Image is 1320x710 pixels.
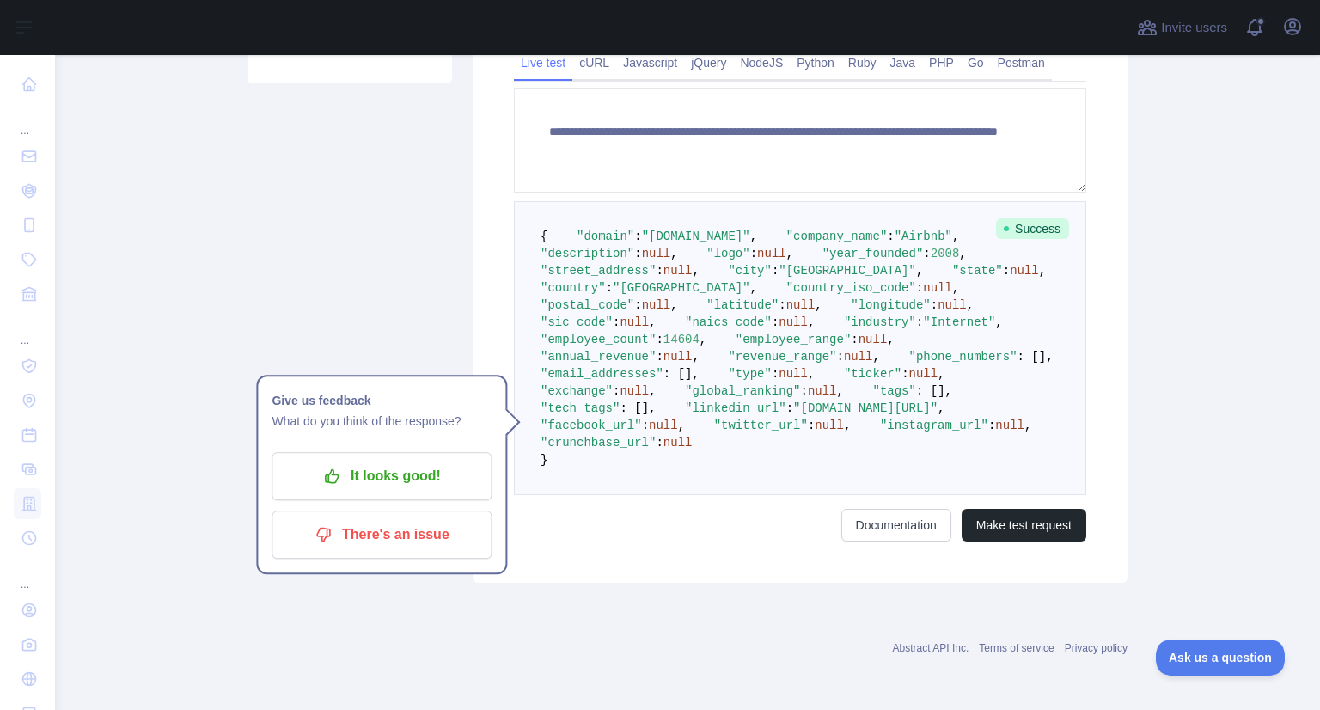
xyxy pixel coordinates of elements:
span: , [670,247,677,260]
a: Privacy policy [1065,642,1127,654]
span: "ticker" [844,367,901,381]
span: : [808,419,815,432]
span: "instagram_url" [880,419,988,432]
span: "domain" [577,230,634,243]
span: "facebook_url" [541,419,642,432]
span: : [634,247,641,260]
span: : [656,264,663,278]
span: : [779,298,785,312]
a: jQuery [684,49,733,77]
span: "sic_code" [541,315,613,329]
span: : [642,419,649,432]
span: "[GEOGRAPHIC_DATA]" [779,264,916,278]
span: "crunchbase_url" [541,436,656,450]
span: : [786,401,793,415]
span: : [], [620,401,656,415]
span: : [923,247,930,260]
span: : [887,230,894,243]
button: Make test request [962,509,1086,542]
span: "global_ranking" [685,384,800,398]
span: "city" [728,264,771,278]
span: null [620,384,649,398]
span: , [916,264,923,278]
span: "employee_count" [541,333,656,346]
span: null [779,315,808,329]
span: : [656,436,663,450]
span: : [613,384,620,398]
span: null [642,247,671,260]
span: , [938,401,944,415]
span: , [786,247,793,260]
span: "linkedin_url" [685,401,786,415]
span: : [988,419,995,432]
span: "twitter_url" [714,419,808,432]
span: null [923,281,952,295]
span: : [656,333,663,346]
span: } [541,453,547,467]
a: Ruby [841,49,883,77]
span: , [692,350,699,364]
span: : [1003,264,1010,278]
span: "[DOMAIN_NAME]" [642,230,750,243]
span: "revenue_range" [728,350,836,364]
span: , [1024,419,1031,432]
span: null [663,264,693,278]
span: "[DOMAIN_NAME][URL]" [793,401,938,415]
span: "Internet" [923,315,995,329]
p: There's an issue [284,520,479,549]
span: "longitude" [851,298,930,312]
span: , [887,333,894,346]
span: null [808,384,837,398]
span: , [873,350,880,364]
span: , [952,230,959,243]
span: : [], [663,367,700,381]
span: , [750,281,757,295]
button: It looks good! [272,452,492,500]
span: : [750,247,757,260]
span: 2008 [931,247,960,260]
span: , [670,298,677,312]
span: null [786,298,816,312]
span: null [909,367,938,381]
span: "exchange" [541,384,613,398]
a: cURL [572,49,616,77]
span: "logo" [706,247,749,260]
span: , [649,315,656,329]
span: : [606,281,613,295]
span: , [700,333,706,346]
span: : [851,333,858,346]
span: "Airbnb" [895,230,952,243]
span: "industry" [844,315,916,329]
span: "postal_code" [541,298,634,312]
span: , [808,315,815,329]
span: , [815,298,822,312]
span: null [1010,264,1039,278]
span: null [859,333,888,346]
span: , [995,315,1002,329]
p: It looks good! [284,462,479,491]
span: "tech_tags" [541,401,620,415]
span: : [916,315,923,329]
span: : [800,384,807,398]
button: Invite users [1134,14,1231,41]
span: "street_address" [541,264,656,278]
span: Invite users [1161,18,1227,38]
span: "type" [728,367,771,381]
span: : [], [916,384,952,398]
span: : [901,367,908,381]
span: , [1039,264,1046,278]
span: { [541,230,547,243]
span: : [772,264,779,278]
span: null [757,247,786,260]
span: , [938,367,944,381]
span: "state" [952,264,1003,278]
span: , [836,384,843,398]
a: NodeJS [733,49,790,77]
span: , [649,384,656,398]
span: "country" [541,281,606,295]
span: "annual_revenue" [541,350,656,364]
span: 14604 [663,333,700,346]
span: , [844,419,851,432]
span: null [663,350,693,364]
a: Terms of service [979,642,1054,654]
